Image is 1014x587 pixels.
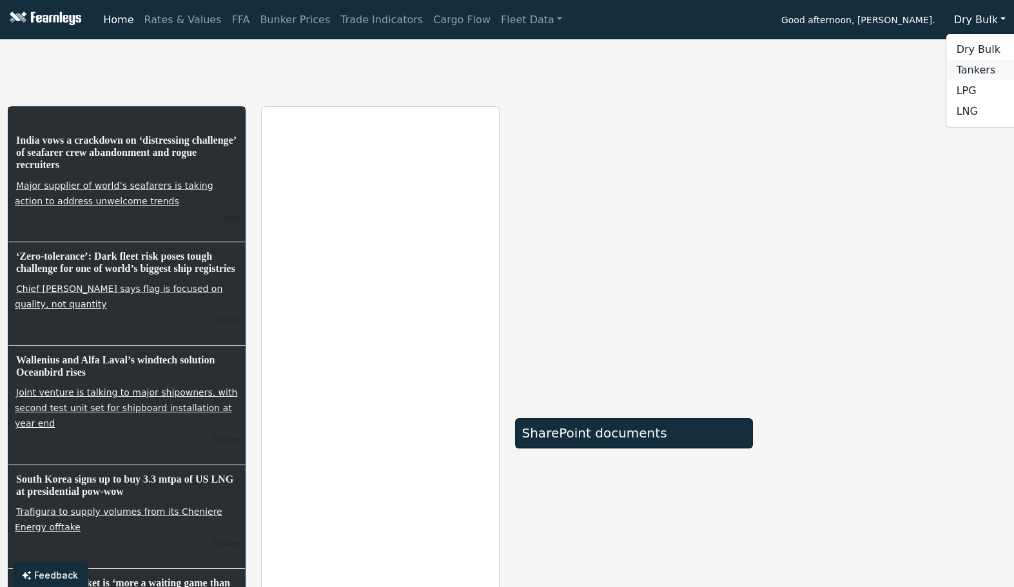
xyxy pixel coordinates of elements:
[15,179,213,207] a: Major supplier of world’s seafarers is taking action to address unwelcome trends
[768,416,1006,557] iframe: mini symbol-overview TradingView widget
[15,133,239,173] h6: India vows a crackdown on ‘distressing challenge’ of seafarer crew abandonment and rogue recruiters
[212,434,239,445] small: 26/08/2025, 12:28:20
[768,106,1006,248] iframe: mini symbol-overview TradingView widget
[15,386,237,430] a: Joint venture is talking to major shipowners, with second test unit set for shipboard installatio...
[6,12,81,28] img: Fearnleys Logo
[15,505,222,534] a: Trafigura to supply volumes from its Cheniere Energy offtake
[98,7,139,33] a: Home
[428,7,496,33] a: Cargo Flow
[255,7,335,33] a: Bunker Prices
[768,261,1006,403] iframe: mini symbol-overview TradingView widget
[515,106,753,404] iframe: market overview TradingView widget
[15,282,222,311] a: Chief [PERSON_NAME] says flag is focused on quality, not quantity
[15,472,239,499] h6: South Korea signs up to buy 3.3 mtpa of US LNG at presidential pow-wow
[946,8,1014,32] button: Dry Bulk
[222,212,239,222] small: 26/08/2025, 13:39:09
[227,7,255,33] a: FFA
[335,7,428,33] a: Trade Indicators
[212,315,239,325] small: 26/08/2025, 12:38:21
[522,425,746,441] div: SharePoint documents
[15,249,239,276] h6: ‘Zero-tolerance’: Dark fleet risk poses tough challenge for one of world’s biggest ship registries
[8,44,1006,91] iframe: tickers TradingView widget
[781,10,935,32] span: Good afternoon, [PERSON_NAME].
[212,538,239,548] small: 26/08/2025, 12:01:02
[139,7,227,33] a: Rates & Values
[496,7,567,33] a: Fleet Data
[15,352,239,380] h6: Wallenius and Alfa Laval’s windtech solution Oceanbird rises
